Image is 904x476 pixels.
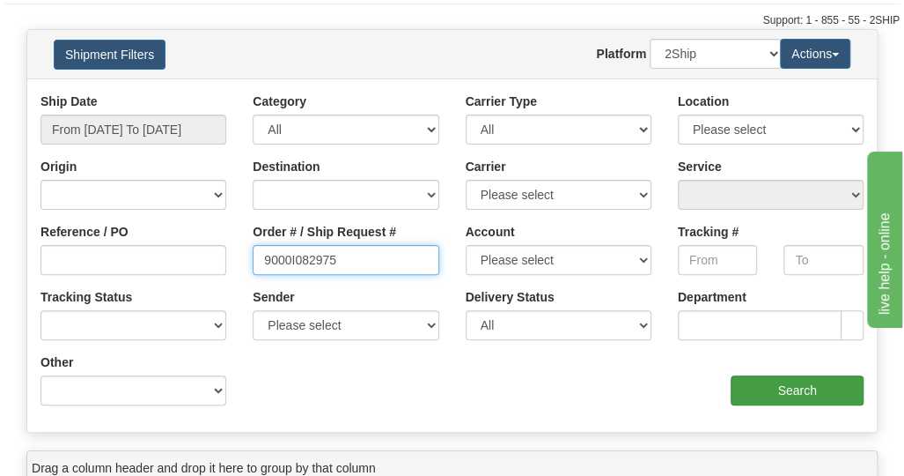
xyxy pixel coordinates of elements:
[253,223,396,241] label: Order # / Ship Request #
[253,158,320,175] label: Destination
[253,93,306,110] label: Category
[678,93,729,110] label: Location
[678,158,722,175] label: Service
[678,288,746,306] label: Department
[253,288,294,306] label: Sender
[466,288,555,306] label: Delivery Status
[731,376,864,405] input: Search
[40,158,77,175] label: Origin
[466,158,506,175] label: Carrier
[40,353,73,371] label: Other
[54,40,165,70] button: Shipment Filters
[466,223,515,241] label: Account
[4,13,900,28] div: Support: 1 - 855 - 55 - 2SHIP
[780,39,850,69] button: Actions
[40,288,132,306] label: Tracking Status
[783,245,864,275] input: To
[40,93,98,110] label: Ship Date
[864,148,902,328] iframe: chat widget
[466,93,537,110] label: Carrier Type
[13,11,163,32] div: live help - online
[40,223,129,241] label: Reference / PO
[596,45,646,63] label: Platform
[678,245,758,275] input: From
[678,223,739,241] label: Tracking #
